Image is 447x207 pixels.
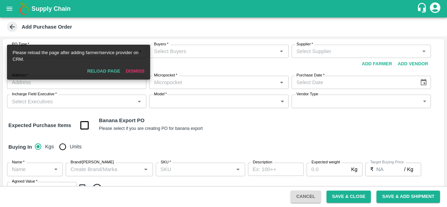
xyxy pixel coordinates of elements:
input: Address [7,76,146,89]
button: open drawer [1,1,17,17]
label: Target Buying Price [370,160,404,165]
p: / Kg [404,165,413,173]
strong: Expected Purchase Items [8,123,71,128]
button: Add Farmer [359,58,395,70]
input: Select Buyers [151,47,275,56]
input: SKU [158,165,232,174]
img: CloneIcon [78,183,89,194]
input: Create Brand/Marka [68,165,139,174]
span: Units [70,143,82,150]
input: 0.0 [307,163,349,176]
button: Open [277,47,286,56]
h6: Buying In [6,140,35,154]
img: logo [17,2,31,16]
span: Kgs [45,143,54,150]
p: Kg [351,165,357,173]
input: Micropocket [151,78,275,87]
p: ₹ [12,185,15,192]
button: Open [419,47,428,56]
p: ₹ [370,165,374,173]
button: Choose date [417,76,430,89]
label: Incharge Field Executive [12,91,57,97]
input: 0.0 [376,163,404,176]
b: Banana Export PO [99,118,144,123]
label: Description [253,160,272,165]
input: Name [9,165,49,174]
div: account of current user [429,1,441,16]
p: / Kg [60,185,69,192]
button: Reload Page [85,65,123,77]
label: SKU [161,160,171,165]
button: Dismiss [123,65,147,77]
input: 0.0 [18,182,60,195]
button: Open [51,165,60,174]
label: Buyers [154,42,168,47]
div: customer-support [417,2,429,15]
button: Cancel [291,191,321,203]
input: Select Executives [9,97,133,106]
input: Select Date [292,76,414,89]
button: Open [135,97,144,106]
b: Add Purchase Order [22,24,72,30]
button: Open [277,78,286,87]
input: Select Supplier [294,47,417,56]
button: Save & Add Shipment [376,191,440,203]
button: Open [141,165,150,174]
label: PO Type [12,42,29,47]
div: buying_in [35,140,87,154]
label: Name [12,160,24,165]
div: Please reload the page after adding farmer/service provider on CRM. [13,47,145,65]
label: Purchase Date [296,73,324,78]
label: Model [154,91,167,97]
button: Add Vendor [395,58,431,70]
label: Expected weight [312,160,340,165]
label: Vendor Type [296,91,318,97]
button: Save & Close [327,191,371,203]
button: Open [233,165,242,174]
label: Micropocket [154,73,177,78]
a: Supply Chain [31,4,417,14]
small: Please select if you are creating PO for banana export [99,126,203,131]
b: Supply Chain [31,5,71,12]
label: Agreed Value [12,179,37,184]
label: Supplier [296,42,313,47]
label: Brand/[PERSON_NAME] [71,160,114,165]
